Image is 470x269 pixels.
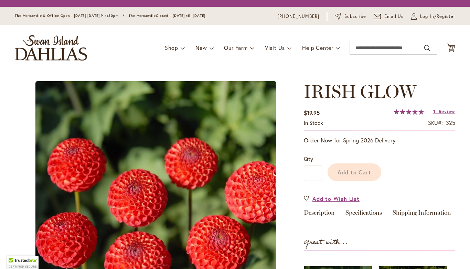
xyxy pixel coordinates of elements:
[446,119,455,127] div: 325
[304,136,455,144] p: Order Now for Spring 2026 Delivery
[304,119,323,127] div: Availability
[304,119,323,126] span: In stock
[335,13,366,20] a: Subscribe
[304,155,313,162] span: Qty
[433,108,436,115] span: 1
[304,109,320,116] span: $19.95
[278,13,319,20] a: [PHONE_NUMBER]
[384,13,404,20] span: Email Us
[393,209,451,219] a: Shipping Information
[344,13,366,20] span: Subscribe
[411,13,455,20] a: Log In/Register
[304,237,348,248] strong: Great with...
[195,44,207,51] span: New
[428,119,443,126] strong: SKU
[345,209,382,219] a: Specifications
[304,209,335,219] a: Description
[420,13,455,20] span: Log In/Register
[394,109,424,115] div: 100%
[304,195,360,203] a: Add to Wish List
[15,13,156,18] span: The Mercantile & Office Open - [DATE]-[DATE] 9-4:30pm / The Mercantile
[439,108,455,115] span: Review
[302,44,333,51] span: Help Center
[304,209,455,219] div: Detailed Product Info
[433,108,455,115] a: 1 Review
[156,13,205,18] span: Closed - [DATE] till [DATE]
[15,35,87,61] a: store logo
[265,44,285,51] span: Visit Us
[224,44,247,51] span: Our Farm
[165,44,178,51] span: Shop
[374,13,404,20] a: Email Us
[304,80,417,102] span: IRISH GLOW
[424,43,430,54] button: Search
[312,195,360,203] span: Add to Wish List
[5,245,24,264] iframe: Launch Accessibility Center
